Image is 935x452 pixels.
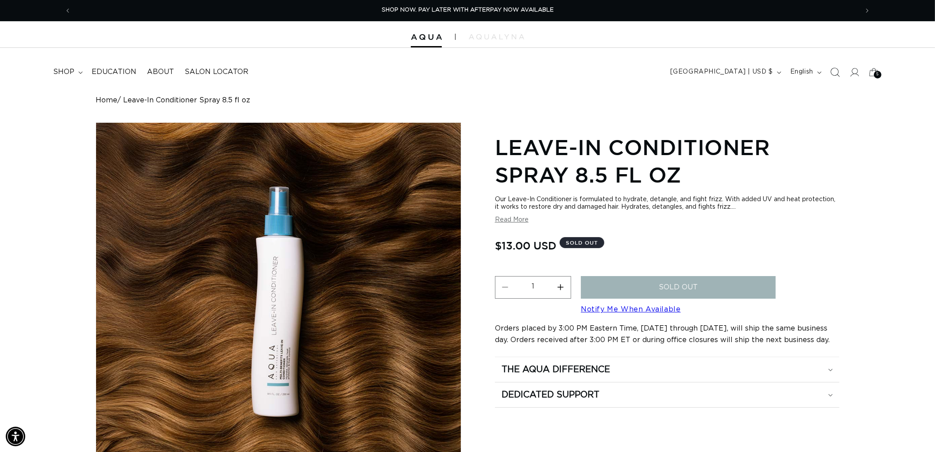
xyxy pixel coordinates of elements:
iframe: Chat Widget [811,356,935,452]
span: [GEOGRAPHIC_DATA] | USD $ [670,67,773,77]
span: English [790,67,813,77]
summary: Dedicated Support [495,382,839,407]
img: aqualyna.com [469,34,524,39]
a: About [142,62,179,82]
span: Salon Locator [185,67,248,77]
img: Aqua Hair Extensions [411,34,442,40]
span: Sold out [659,276,698,299]
summary: The Aqua Difference [495,357,839,382]
summary: Search [825,62,845,82]
button: Read More [495,216,529,224]
span: SHOP NOW. PAY LATER WITH AFTERPAY NOW AVAILABLE [382,7,554,13]
button: Next announcement [858,2,877,19]
a: Notify Me When Available [581,306,680,313]
span: Education [92,67,136,77]
div: Our Leave-In Conditioner is formulated to hydrate, detangle, and fight frizz. With added UV and h... [495,196,839,211]
h1: Leave-In Conditioner Spray 8.5 fl oz [495,133,839,189]
span: Orders placed by 3:00 PM Eastern Time, [DATE] through [DATE], will ship the same business day. Or... [495,325,830,343]
button: English [785,64,825,81]
a: Education [86,62,142,82]
h2: The Aqua Difference [502,364,610,375]
span: About [147,67,174,77]
button: Sold out [581,276,776,299]
span: Sold out [560,237,604,248]
button: [GEOGRAPHIC_DATA] | USD $ [665,64,785,81]
button: Previous announcement [58,2,77,19]
a: Home [96,96,117,105]
h2: Dedicated Support [502,389,599,401]
div: Accessibility Menu [6,427,25,446]
span: 5 [877,71,879,78]
span: $13.00 USD [495,237,556,254]
span: Leave-In Conditioner Spray 8.5 fl oz [123,96,250,105]
summary: shop [48,62,86,82]
nav: breadcrumbs [96,96,839,105]
a: Salon Locator [179,62,254,82]
span: shop [53,67,74,77]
